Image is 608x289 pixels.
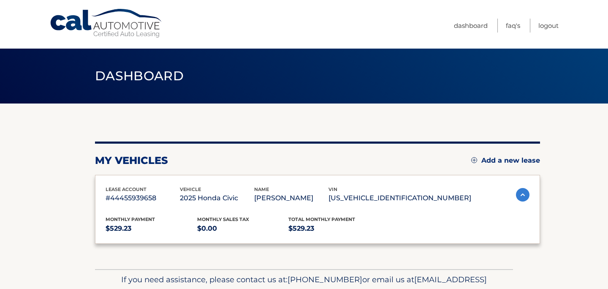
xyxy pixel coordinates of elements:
h2: my vehicles [95,154,168,167]
span: lease account [106,186,147,192]
p: 2025 Honda Civic [180,192,254,204]
span: Monthly sales Tax [197,216,249,222]
span: Dashboard [95,68,184,84]
span: vehicle [180,186,201,192]
span: vin [328,186,337,192]
a: Dashboard [454,19,488,33]
img: accordion-active.svg [516,188,529,202]
p: $0.00 [197,223,289,234]
p: $529.23 [106,223,197,234]
a: Cal Automotive [49,8,163,38]
p: [US_VEHICLE_IDENTIFICATION_NUMBER] [328,192,471,204]
p: $529.23 [288,223,380,234]
a: Logout [538,19,559,33]
span: name [254,186,269,192]
a: Add a new lease [471,156,540,165]
span: Monthly Payment [106,216,155,222]
a: FAQ's [506,19,520,33]
p: [PERSON_NAME] [254,192,328,204]
img: add.svg [471,157,477,163]
span: [PHONE_NUMBER] [288,275,362,284]
p: #44455939658 [106,192,180,204]
span: Total Monthly Payment [288,216,355,222]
